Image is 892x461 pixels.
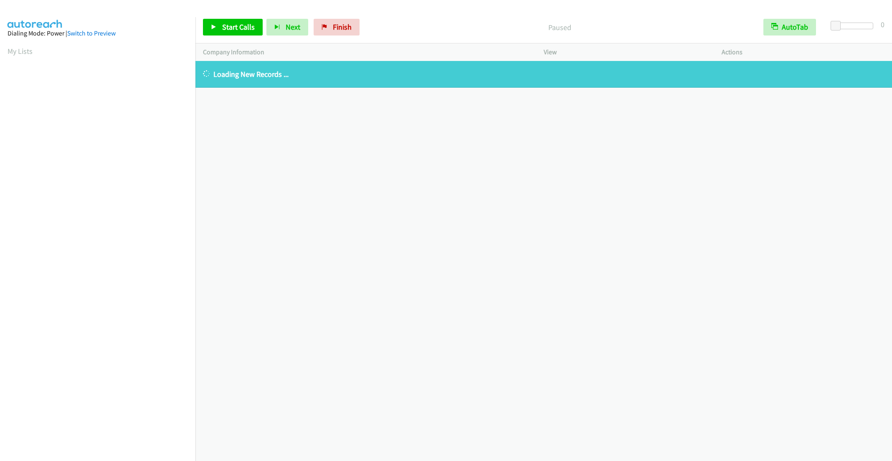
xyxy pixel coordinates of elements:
[881,19,884,30] div: 0
[371,22,748,33] p: Paused
[763,19,816,35] button: AutoTab
[266,19,308,35] button: Next
[544,47,707,57] p: View
[8,46,33,56] a: My Lists
[67,29,116,37] a: Switch to Preview
[203,19,263,35] a: Start Calls
[8,64,195,461] iframe: Dialpad
[203,68,884,80] p: Loading New Records ...
[203,47,529,57] p: Company Information
[222,22,255,32] span: Start Calls
[8,28,188,38] div: Dialing Mode: Power |
[286,22,300,32] span: Next
[333,22,352,32] span: Finish
[835,23,873,29] div: Delay between calls (in seconds)
[314,19,360,35] a: Finish
[722,47,884,57] p: Actions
